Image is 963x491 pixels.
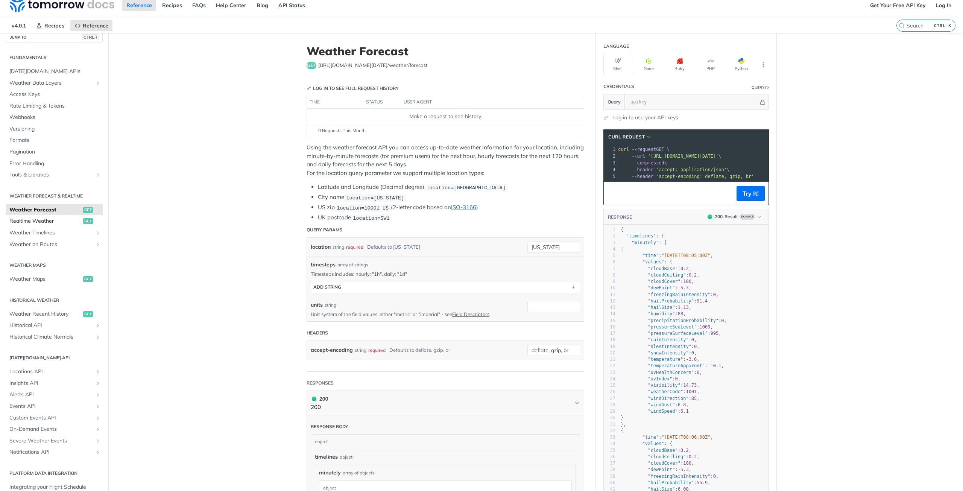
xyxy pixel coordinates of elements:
[608,188,618,199] button: Copy to clipboard
[632,147,656,152] span: --request
[632,167,653,172] span: --header
[318,62,428,69] span: https://api.tomorrow.io/v4/weather/forecast
[648,311,675,316] span: "humidity"
[6,378,103,389] a: Insights APIShow subpages for Insights API
[604,166,617,173] div: 4
[603,83,634,90] div: Credentials
[608,134,645,140] span: cURL Request
[32,20,68,31] a: Recipes
[6,158,103,169] a: Error Handling
[691,337,694,342] span: 0
[621,279,694,284] span: : ,
[95,438,101,444] button: Show subpages for Severe Weather Events
[626,233,656,239] span: "timelines"
[621,246,623,252] span: {
[318,127,366,134] span: 0 Requests This Month
[6,320,103,331] a: Historical APIShow subpages for Historical API
[618,154,721,159] span: \
[6,389,103,400] a: Alerts APIShow subpages for Alerts API
[82,34,99,40] span: CTRL-/
[9,483,101,491] span: Integrating your Flight Schedule
[346,195,404,201] span: location=[US_STATE]
[311,345,353,356] label: accept-encoding
[648,357,683,362] span: "temperature"
[740,214,755,220] span: Example
[95,230,101,236] button: Show subpages for Weather Timelines
[574,400,580,406] svg: Chevron
[6,100,103,112] a: Rate Limiting & Tokens
[6,146,103,158] a: Pagination
[6,123,103,135] a: Versioning
[608,213,632,221] button: RESPONSE
[710,363,721,368] span: 10.1
[6,193,103,199] h2: Weather Forecast & realtime
[307,86,311,91] svg: Key
[604,344,615,350] div: 19
[83,218,93,224] span: get
[680,409,689,414] span: 6.1
[621,259,672,265] span: : {
[9,241,93,248] span: Weather on Routes
[311,395,328,403] div: 200
[6,297,103,304] h2: Historical Weather
[737,186,765,201] button: Try It!
[621,415,623,420] span: }
[337,205,389,211] span: location=10001 US
[95,172,101,178] button: Show subpages for Tools & Libraries
[9,403,93,410] span: Events API
[648,350,688,356] span: "snowIntensity"
[604,173,617,180] div: 5
[368,345,386,356] div: required
[6,401,103,412] a: Events APIShow subpages for Events API
[604,272,615,278] div: 8
[353,215,389,221] span: location=SW1
[604,160,617,166] div: 3
[621,370,702,375] span: : ,
[311,301,323,309] label: units
[618,147,629,152] span: curl
[621,389,700,394] span: : ,
[95,415,101,421] button: Show subpages for Custom Events API
[683,279,691,284] span: 100
[713,292,716,297] span: 0
[6,169,103,181] a: Tools & LibrariesShow subpages for Tools & Libraries
[9,310,81,318] span: Weather Recent History
[307,330,328,336] div: Headers
[689,357,697,362] span: 3.6
[648,363,705,368] span: "temperatureApparent"
[621,357,700,362] span: : ,
[6,309,103,320] a: Weather Recent Historyget
[648,409,677,414] span: "windSpeed"
[621,376,680,382] span: : ,
[621,324,713,330] span: : ,
[680,285,689,290] span: 5.3
[648,318,718,323] span: "precipitationProbability"
[318,193,584,202] li: City name
[311,403,328,412] p: 200
[318,203,584,212] li: US zip (2-letter code based on )
[367,242,420,252] div: Defaults to [US_STATE]
[95,392,101,398] button: Show subpages for Alerts API
[683,383,697,388] span: 14.73
[604,304,615,311] div: 13
[675,376,678,382] span: 0
[648,331,708,336] span: "pressureSurfaceLevel"
[311,281,580,293] button: ADD string
[621,240,667,245] span: : [
[9,102,101,110] span: Rate Limiting & Tokens
[621,305,691,310] span: : ,
[6,135,103,146] a: Formats
[355,345,366,356] div: string
[621,311,686,316] span: : ,
[310,112,581,120] div: Make a request to see history.
[311,271,580,277] p: Timesteps includes: hourly: "1h", daily: "1d"
[83,311,93,317] span: get
[648,292,710,297] span: "freezingRainIntensity"
[307,44,584,58] h1: Weather Forecast
[708,214,712,219] span: 200
[6,412,103,424] a: Custom Events APIShow subpages for Custom Events API
[9,333,93,341] span: Historical Climate Normals
[627,94,759,109] input: apikey
[604,363,615,369] div: 22
[95,242,101,248] button: Show subpages for Weather on Routes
